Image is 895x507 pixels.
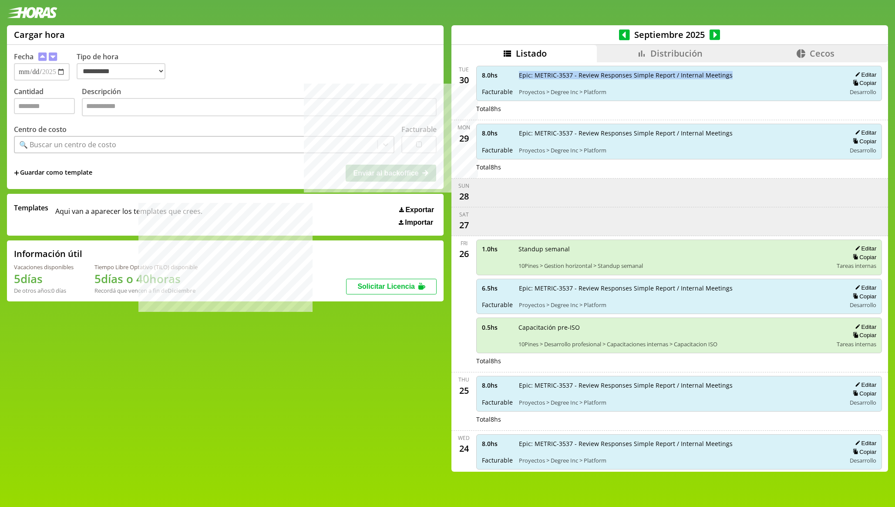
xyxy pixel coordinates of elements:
div: Sat [459,211,469,218]
span: Desarrollo [850,301,876,309]
span: Standup semanal [518,245,831,253]
button: Editar [852,245,876,252]
span: + [14,168,19,178]
span: 8.0 hs [482,439,513,448]
button: Copiar [850,390,876,397]
span: Proyectos > Degree Inc > Platform [519,456,840,464]
span: Epic: METRIC-3537 - Review Responses Simple Report / Internal Meetings [519,129,840,137]
span: 8.0 hs [482,129,513,137]
button: Editar [852,439,876,447]
select: Tipo de hora [77,63,165,79]
span: Aqui van a aparecer los templates que crees. [55,203,202,226]
div: Vacaciones disponibles [14,263,74,271]
span: 6.5 hs [482,284,513,292]
span: Epic: METRIC-3537 - Review Responses Simple Report / Internal Meetings [519,71,840,79]
span: 8.0 hs [482,71,513,79]
div: Tue [459,66,469,73]
div: Total 8 hs [476,105,882,113]
span: Solicitar Licencia [357,283,415,290]
h2: Información útil [14,248,82,260]
div: 25 [457,383,471,397]
span: Desarrollo [850,399,876,406]
span: Capacitación pre-ISO [518,323,831,331]
span: Epic: METRIC-3537 - Review Responses Simple Report / Internal Meetings [519,439,840,448]
span: Facturable [482,146,513,154]
span: Desarrollo [850,88,876,96]
div: 🔍 Buscar un centro de costo [19,140,116,149]
div: 26 [457,247,471,261]
button: Exportar [397,206,437,214]
span: Septiembre 2025 [630,29,710,41]
div: Total 8 hs [476,163,882,171]
div: 30 [457,73,471,87]
button: Copiar [850,331,876,339]
button: Editar [852,323,876,331]
button: Editar [852,129,876,136]
span: Importar [405,219,433,226]
span: Tareas internas [837,262,876,270]
div: scrollable content [451,62,888,471]
span: Epic: METRIC-3537 - Review Responses Simple Report / Internal Meetings [519,381,840,389]
h1: 5 días [14,271,74,287]
button: Copiar [850,448,876,456]
div: Total 8 hs [476,415,882,423]
span: 0.5 hs [482,323,512,331]
label: Fecha [14,52,34,61]
span: +Guardar como template [14,168,92,178]
h1: 5 días o 40 horas [94,271,198,287]
span: 10Pines > Gestion horizontal > Standup semanal [518,262,831,270]
span: Desarrollo [850,146,876,154]
span: 1.0 hs [482,245,512,253]
span: Proyectos > Degree Inc > Platform [519,88,840,96]
span: Epic: METRIC-3537 - Review Responses Simple Report / Internal Meetings [519,284,840,292]
button: Editar [852,381,876,389]
button: Copiar [850,138,876,145]
span: Templates [14,203,48,213]
span: Facturable [482,398,513,406]
span: Listado [516,47,547,59]
span: Cecos [810,47,834,59]
div: Sun [458,182,469,189]
textarea: Descripción [82,98,437,116]
div: 28 [457,189,471,203]
span: Proyectos > Degree Inc > Platform [519,146,840,154]
button: Editar [852,284,876,291]
span: Exportar [405,206,434,214]
div: Tiempo Libre Optativo (TiLO) disponible [94,263,198,271]
button: Copiar [850,79,876,87]
div: Wed [458,434,470,442]
b: Diciembre [168,287,195,294]
button: Editar [852,71,876,78]
button: Solicitar Licencia [346,279,437,294]
span: Tareas internas [837,340,876,348]
label: Centro de costo [14,125,67,134]
div: Fri [461,240,468,247]
span: Desarrollo [850,456,876,464]
label: Descripción [82,87,437,118]
span: 8.0 hs [482,381,513,389]
span: Facturable [482,456,513,464]
span: Proyectos > Degree Inc > Platform [519,399,840,406]
div: 24 [457,442,471,456]
input: Cantidad [14,98,75,114]
label: Cantidad [14,87,82,118]
h1: Cargar hora [14,29,65,41]
img: logotipo [7,7,57,18]
span: Distribución [650,47,703,59]
label: Tipo de hora [77,52,172,81]
div: 27 [457,218,471,232]
button: Copiar [850,293,876,300]
div: Thu [458,376,469,383]
div: 29 [457,131,471,145]
span: Facturable [482,88,513,96]
button: Copiar [850,253,876,261]
span: Proyectos > Degree Inc > Platform [519,301,840,309]
label: Facturable [401,125,437,134]
span: Facturable [482,301,513,309]
div: Recordá que vencen a fin de [94,287,198,294]
div: De otros años: 0 días [14,287,74,294]
div: Mon [458,124,470,131]
div: Total 8 hs [476,357,882,365]
span: 10Pines > Desarrollo profesional > Capacitaciones internas > Capacitacion ISO [518,340,831,348]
